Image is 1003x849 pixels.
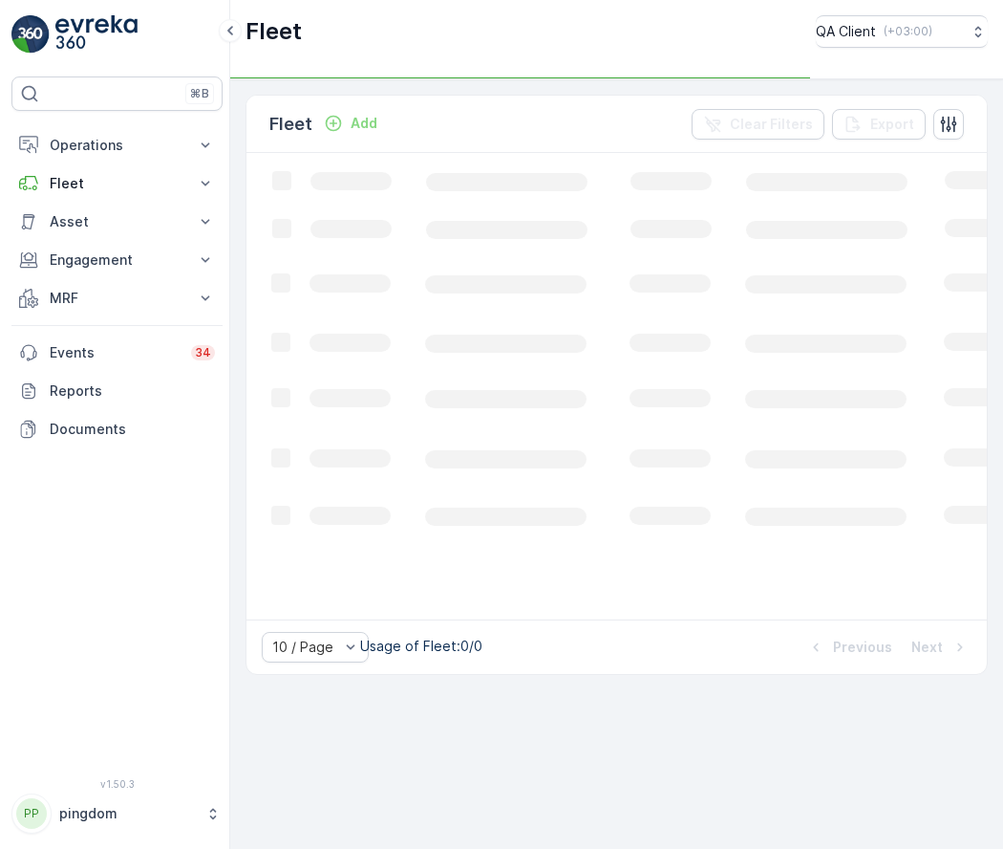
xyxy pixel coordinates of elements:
[816,15,988,48] button: QA Client(+03:00)
[190,86,209,101] p: ⌘B
[11,410,223,448] a: Documents
[832,109,926,140] button: Export
[50,174,184,193] p: Fleet
[11,372,223,410] a: Reports
[316,112,385,135] button: Add
[50,212,184,231] p: Asset
[11,241,223,279] button: Engagement
[195,345,211,360] p: 34
[50,420,215,439] p: Documents
[11,15,50,54] img: logo
[50,343,180,362] p: Events
[50,136,184,155] p: Operations
[11,794,223,834] button: PPpingdom
[11,126,223,164] button: Operations
[11,279,223,317] button: MRF
[50,381,215,401] p: Reports
[816,22,876,41] p: QA Client
[245,16,302,47] p: Fleet
[11,164,223,203] button: Fleet
[360,637,482,656] p: Usage of Fleet : 0/0
[351,114,377,133] p: Add
[911,638,943,657] p: Next
[730,115,813,134] p: Clear Filters
[833,638,892,657] p: Previous
[692,109,824,140] button: Clear Filters
[870,115,914,134] p: Export
[59,804,196,823] p: pingdom
[11,203,223,241] button: Asset
[55,15,138,54] img: logo_light-DOdMpM7g.png
[269,111,312,138] p: Fleet
[50,250,184,270] p: Engagement
[909,636,971,659] button: Next
[11,778,223,790] span: v 1.50.3
[884,24,932,39] p: ( +03:00 )
[16,798,47,829] div: PP
[11,334,223,372] a: Events34
[804,636,894,659] button: Previous
[50,289,184,308] p: MRF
